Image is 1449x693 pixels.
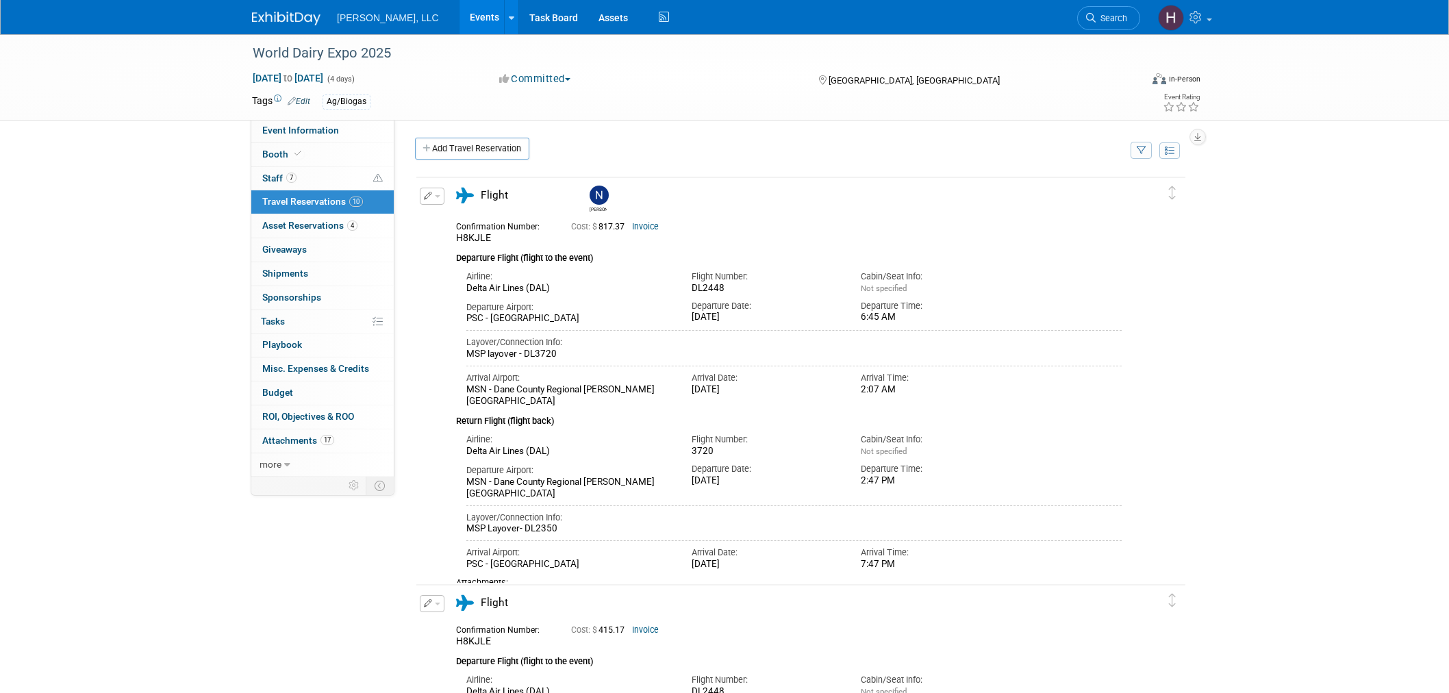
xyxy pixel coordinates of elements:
[456,244,1122,265] div: Departure Flight (flight to the event)
[861,446,907,456] span: Not specified
[456,188,474,203] i: Flight
[251,333,394,357] a: Playbook
[262,268,308,279] span: Shipments
[262,220,357,231] span: Asset Reservations
[251,429,394,453] a: Attachments17
[861,674,1009,686] div: Cabin/Seat Info:
[251,262,394,286] a: Shipments
[281,73,294,84] span: to
[251,381,394,405] a: Budget
[251,167,394,190] a: Staff7
[861,372,1009,384] div: Arrival Time:
[252,94,310,110] td: Tags
[861,433,1009,446] div: Cabin/Seat Info:
[692,475,840,487] div: [DATE]
[586,186,610,212] div: Nate Closner
[1163,94,1200,101] div: Event Rating
[262,411,354,422] span: ROI, Objectives & ROO
[456,218,551,232] div: Confirmation Number:
[1059,71,1200,92] div: Event Format
[1158,5,1184,31] img: Hannah Mulholland
[337,12,439,23] span: [PERSON_NAME], LLC
[692,312,840,323] div: [DATE]
[466,674,671,686] div: Airline:
[481,189,508,201] span: Flight
[1152,73,1166,84] img: Format-Inperson.png
[456,648,1122,668] div: Departure Flight (flight to the event)
[251,357,394,381] a: Misc. Expenses & Credits
[262,435,334,446] span: Attachments
[829,75,1000,86] span: [GEOGRAPHIC_DATA], [GEOGRAPHIC_DATA]
[456,595,474,611] i: Flight
[326,75,355,84] span: (4 days)
[262,292,321,303] span: Sponsorships
[373,173,383,185] span: Potential Scheduling Conflict -- at least one attendee is tagged in another overlapping event.
[456,232,491,243] span: H8KJLE
[1137,147,1146,155] i: Filter by Traveler
[251,453,394,477] a: more
[692,433,840,446] div: Flight Number:
[248,41,1120,66] div: World Dairy Expo 2025
[861,312,1009,323] div: 6:45 AM
[861,270,1009,283] div: Cabin/Seat Info:
[466,433,671,446] div: Airline:
[251,238,394,262] a: Giveaways
[692,463,840,475] div: Departure Date:
[692,674,840,686] div: Flight Number:
[494,72,576,86] button: Committed
[286,173,297,183] span: 7
[466,372,671,384] div: Arrival Airport:
[320,435,334,445] span: 17
[466,301,671,314] div: Departure Airport:
[251,190,394,214] a: Travel Reservations10
[692,546,840,559] div: Arrival Date:
[466,559,671,570] div: PSC - [GEOGRAPHIC_DATA]
[692,270,840,283] div: Flight Number:
[347,220,357,231] span: 4
[251,286,394,310] a: Sponsorships
[262,149,304,160] span: Booth
[861,463,1009,475] div: Departure Time:
[262,173,297,184] span: Staff
[251,310,394,333] a: Tasks
[251,214,394,238] a: Asset Reservations4
[252,12,320,25] img: ExhibitDay
[466,283,671,294] div: Delta Air Lines (DAL)
[466,464,671,477] div: Departure Airport:
[692,384,840,396] div: [DATE]
[861,300,1009,312] div: Departure Time:
[466,313,671,325] div: PSC - [GEOGRAPHIC_DATA]
[456,407,1122,428] div: Return Flight (flight back)
[1168,74,1200,84] div: In-Person
[262,244,307,255] span: Giveaways
[466,523,1122,535] div: MSP Layover- DL2350
[466,546,671,559] div: Arrival Airport:
[861,546,1009,559] div: Arrival Time:
[1077,6,1140,30] a: Search
[262,125,339,136] span: Event Information
[251,119,394,142] a: Event Information
[692,283,840,294] div: DL2448
[466,512,1122,524] div: Layover/Connection Info:
[692,559,840,570] div: [DATE]
[415,138,529,160] a: Add Travel Reservation
[861,559,1009,570] div: 7:47 PM
[692,300,840,312] div: Departure Date:
[632,625,659,635] a: Invoice
[861,384,1009,396] div: 2:07 AM
[692,446,840,457] div: 3720
[466,349,1122,360] div: MSP layover - DL3720
[288,97,310,106] a: Edit
[1096,13,1127,23] span: Search
[342,477,366,494] td: Personalize Event Tab Strip
[456,635,491,646] span: H8KJLE
[1169,594,1176,607] i: Click and drag to move item
[466,446,671,457] div: Delta Air Lines (DAL)
[481,596,508,609] span: Flight
[251,143,394,166] a: Booth
[349,197,363,207] span: 10
[692,372,840,384] div: Arrival Date:
[323,94,370,109] div: Ag/Biogas
[590,205,607,212] div: Nate Closner
[294,150,301,157] i: Booth reservation complete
